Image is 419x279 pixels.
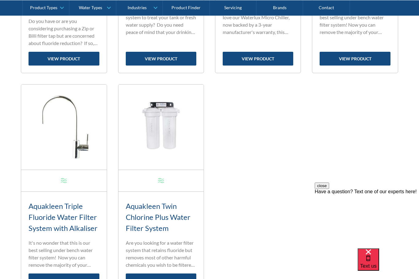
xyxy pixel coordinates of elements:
div: Product Types [30,5,57,10]
h3: Aquakleen Twin Chlorine Plus Water Filter System [126,201,196,234]
a: view product [223,52,293,66]
p: Do you have or are you considering purchasing a Zip or Billi filter tap but are concerned about f... [29,17,99,47]
img: Aquakleen Twin Chlorine Plus Water Filter System [118,85,204,170]
h3: Aquakleen Triple Fluoride Water Filter System with Alkaliser [29,201,99,234]
p: Are you looking for a water filter system that retains fluoride but removes most of other harmful... [126,239,196,269]
p: If you like chilled water you will love our Waterlux Micro Chiller, now backed by a 3-year manufa... [223,6,293,36]
img: Aquakleen Triple Fluoride Water Filter System with Alkaliser [21,85,106,170]
p: Are you in need of a water filter system to treat your tank or fresh water supply? Do you need pe... [126,6,196,36]
p: It's no wonder that this is our best selling under bench water filter system! Now you can remove ... [320,6,390,36]
div: Industries [128,5,147,10]
a: view product [29,52,99,66]
div: Water Types [79,5,102,10]
p: It's no wonder that this is our best selling under bench water filter system! Now you can remove ... [29,239,99,269]
a: view product [126,52,196,66]
iframe: podium webchat widget prompt [315,183,419,256]
iframe: podium webchat widget bubble [358,248,419,279]
a: view product [320,52,390,66]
